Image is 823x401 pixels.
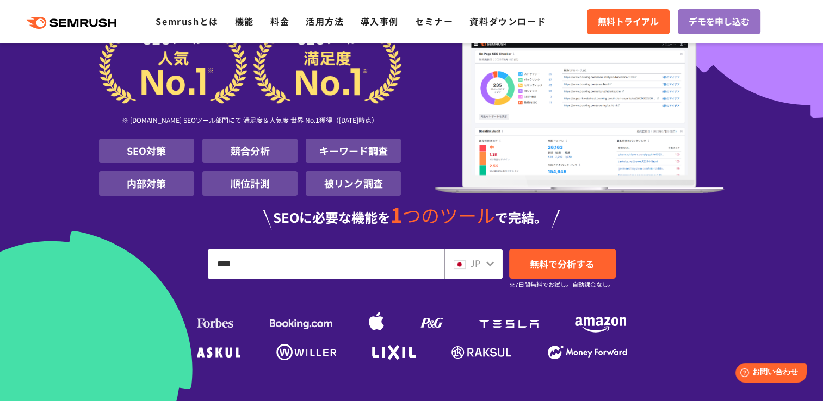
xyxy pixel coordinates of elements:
[470,256,480,270] span: JP
[306,15,344,28] a: 活用方法
[726,359,811,389] iframe: Help widget launcher
[306,139,401,163] li: キーワード調査
[415,15,453,28] a: セミナー
[689,15,750,29] span: デモを申し込む
[509,279,614,290] small: ※7日間無料でお試し。自動課金なし。
[495,208,547,227] span: で完結。
[99,139,194,163] li: SEO対策
[156,15,218,28] a: Semrushとは
[270,15,289,28] a: 料金
[306,171,401,196] li: 被リンク調査
[509,249,616,279] a: 無料で分析する
[587,9,670,34] a: 無料トライアル
[235,15,254,28] a: 機能
[391,199,403,229] span: 1
[403,202,495,228] span: つのツール
[678,9,760,34] a: デモを申し込む
[208,249,444,279] input: URL、キーワードを入力してください
[202,171,298,196] li: 順位計測
[598,15,659,29] span: 無料トライアル
[361,15,399,28] a: 導入事例
[469,15,546,28] a: 資料ダウンロード
[202,139,298,163] li: 競合分析
[99,204,725,229] div: SEOに必要な機能を
[99,171,194,196] li: 内部対策
[99,104,401,139] div: ※ [DOMAIN_NAME] SEOツール部門にて 満足度＆人気度 世界 No.1獲得（[DATE]時点）
[530,257,595,271] span: 無料で分析する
